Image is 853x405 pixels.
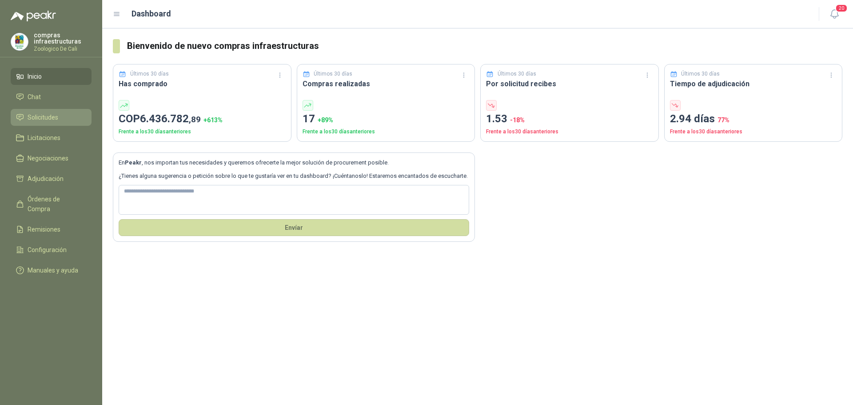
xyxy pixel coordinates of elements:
[28,153,68,163] span: Negociaciones
[28,194,83,214] span: Órdenes de Compra
[28,245,67,255] span: Configuración
[498,70,536,78] p: Últimos 30 días
[132,8,171,20] h1: Dashboard
[125,159,142,166] b: Peakr
[11,129,92,146] a: Licitaciones
[11,262,92,279] a: Manuales y ayuda
[28,112,58,122] span: Solicitudes
[303,128,470,136] p: Frente a los 30 días anteriores
[119,219,469,236] button: Envíar
[11,88,92,105] a: Chat
[303,111,470,128] p: 17
[130,70,169,78] p: Últimos 30 días
[11,170,92,187] a: Adjudicación
[11,68,92,85] a: Inicio
[835,4,848,12] span: 20
[826,6,842,22] button: 20
[486,78,653,89] h3: Por solicitud recibes
[34,46,92,52] p: Zoologico De Cali
[119,78,286,89] h3: Has comprado
[11,241,92,258] a: Configuración
[11,191,92,217] a: Órdenes de Compra
[34,32,92,44] p: compras infraestructuras
[670,128,837,136] p: Frente a los 30 días anteriores
[11,150,92,167] a: Negociaciones
[510,116,525,124] span: -18 %
[670,78,837,89] h3: Tiempo de adjudicación
[189,114,201,124] span: ,89
[11,221,92,238] a: Remisiones
[11,109,92,126] a: Solicitudes
[119,158,469,167] p: En , nos importan tus necesidades y queremos ofrecerte la mejor solución de procurement posible.
[11,11,56,21] img: Logo peakr
[28,174,64,184] span: Adjudicación
[11,33,28,50] img: Company Logo
[203,116,223,124] span: + 613 %
[486,111,653,128] p: 1.53
[681,70,720,78] p: Últimos 30 días
[28,133,60,143] span: Licitaciones
[140,112,201,125] span: 6.436.782
[28,265,78,275] span: Manuales y ayuda
[314,70,352,78] p: Últimos 30 días
[717,116,729,124] span: 77 %
[28,92,41,102] span: Chat
[28,72,42,81] span: Inicio
[119,111,286,128] p: COP
[119,128,286,136] p: Frente a los 30 días anteriores
[486,128,653,136] p: Frente a los 30 días anteriores
[318,116,333,124] span: + 89 %
[28,225,60,234] span: Remisiones
[670,111,837,128] p: 2.94 días
[119,172,469,180] p: ¿Tienes alguna sugerencia o petición sobre lo que te gustaría ver en tu dashboard? ¡Cuéntanoslo! ...
[127,39,842,53] h3: Bienvenido de nuevo compras infraestructuras
[303,78,470,89] h3: Compras realizadas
